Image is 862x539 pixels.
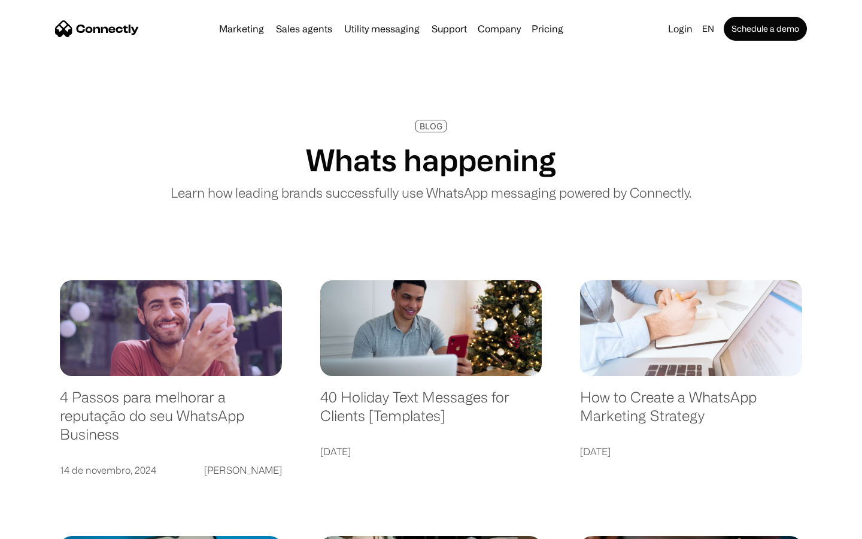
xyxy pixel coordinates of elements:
div: [DATE] [320,443,351,460]
a: home [55,20,139,38]
div: 14 de novembro, 2024 [60,462,156,479]
a: 40 Holiday Text Messages for Clients [Templates] [320,388,542,437]
a: Sales agents [271,24,337,34]
a: Utility messaging [339,24,424,34]
h1: Whats happening [306,142,556,178]
ul: Language list [24,518,72,535]
a: Marketing [214,24,269,34]
div: Company [478,20,521,37]
a: Schedule a demo [724,17,807,41]
aside: Language selected: English [12,518,72,535]
p: Learn how leading brands successfully use WhatsApp messaging powered by Connectly. [171,183,691,202]
a: 4 Passos para melhorar a reputação do seu WhatsApp Business [60,388,282,455]
a: Pricing [527,24,568,34]
div: Company [474,20,524,37]
div: [DATE] [580,443,611,460]
div: [PERSON_NAME] [204,462,282,479]
a: How to Create a WhatsApp Marketing Strategy [580,388,802,437]
div: BLOG [420,122,442,131]
a: Support [427,24,472,34]
div: en [697,20,721,37]
a: Login [663,20,697,37]
div: en [702,20,714,37]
